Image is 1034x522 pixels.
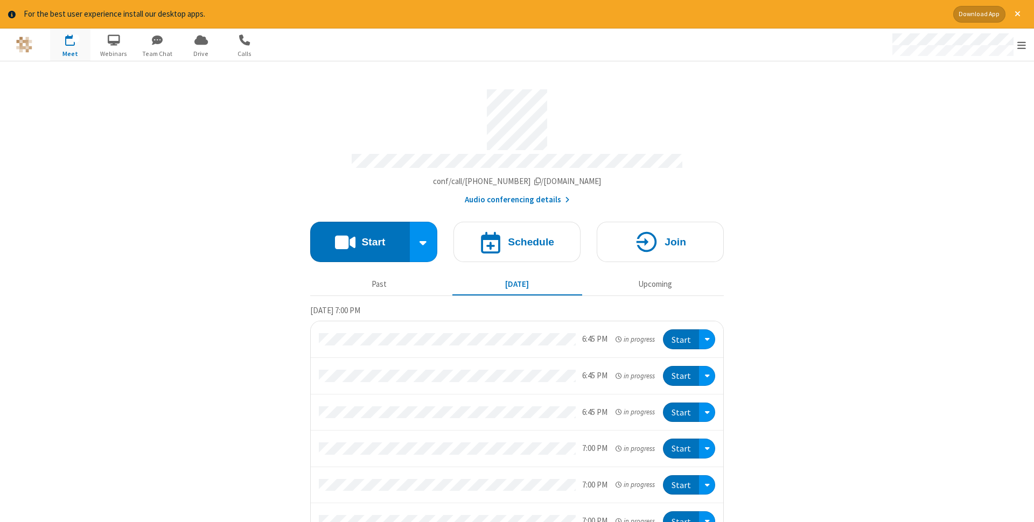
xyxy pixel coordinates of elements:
[663,439,699,458] button: Start
[699,475,715,495] div: Open menu
[582,442,607,455] div: 7:00 PM
[452,274,582,295] button: [DATE]
[181,49,221,59] span: Drive
[699,366,715,386] div: Open menu
[699,439,715,458] div: Open menu
[24,8,945,20] div: For the best user experience install our desktop apps.
[50,49,90,59] span: Meet
[699,329,715,349] div: Open menu
[663,403,699,422] button: Start
[582,479,607,491] div: 7:00 PM
[453,222,581,262] button: Schedule
[699,403,715,422] div: Open menu
[410,222,438,262] div: Start conference options
[616,407,655,417] em: in progress
[73,34,80,43] div: 9
[663,475,699,495] button: Start
[433,175,602,188] button: Copy my meeting room linkCopy my meeting room link
[315,274,444,295] button: Past
[465,194,570,206] button: Audio conferencing details
[310,222,410,262] button: Start
[616,371,655,381] em: in progress
[1009,6,1026,23] button: Close alert
[663,366,699,386] button: Start
[310,305,360,315] span: [DATE] 7:00 PM
[16,37,32,53] img: QA Selenium DO NOT DELETE OR CHANGE
[137,49,178,59] span: Team Chat
[616,334,655,344] em: in progress
[225,49,265,59] span: Calls
[508,237,554,247] h4: Schedule
[582,333,607,345] div: 6:45 PM
[663,329,699,349] button: Start
[665,237,686,247] h4: Join
[590,274,720,295] button: Upcoming
[616,443,655,454] em: in progress
[4,29,44,61] button: Logo
[597,222,724,262] button: Join
[882,29,1034,61] div: Open menu
[1007,494,1026,514] iframe: Chat
[94,49,134,59] span: Webinars
[361,237,385,247] h4: Start
[616,479,655,490] em: in progress
[433,176,602,186] span: Copy my meeting room link
[582,406,607,419] div: 6:45 PM
[953,6,1005,23] button: Download App
[310,81,724,206] section: Account details
[582,370,607,382] div: 6:45 PM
